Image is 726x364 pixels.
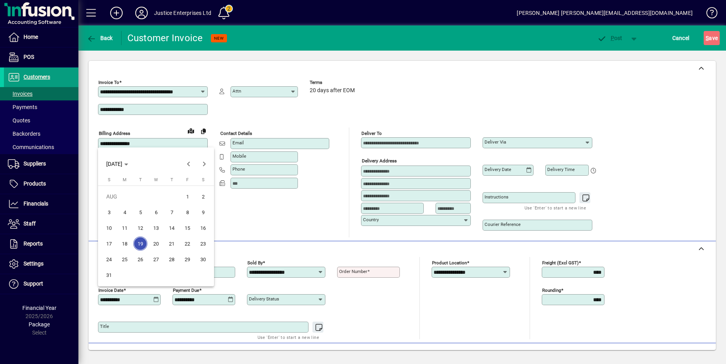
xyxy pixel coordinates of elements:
span: 21 [165,237,179,251]
button: Wed Aug 06 2025 [148,204,164,220]
span: 22 [180,237,194,251]
td: AUG [101,189,180,204]
button: Thu Aug 14 2025 [164,220,180,236]
button: Sun Aug 31 2025 [101,267,117,283]
button: Fri Aug 01 2025 [180,189,195,204]
span: W [154,177,158,182]
span: M [123,177,127,182]
button: Fri Aug 08 2025 [180,204,195,220]
span: F [186,177,189,182]
button: Tue Aug 26 2025 [132,251,148,267]
span: 1 [180,189,194,204]
button: Mon Aug 04 2025 [117,204,132,220]
span: 26 [133,252,147,266]
button: Sat Aug 23 2025 [195,236,211,251]
button: Sun Aug 17 2025 [101,236,117,251]
button: Fri Aug 15 2025 [180,220,195,236]
button: Wed Aug 20 2025 [148,236,164,251]
span: T [139,177,142,182]
span: 23 [196,237,210,251]
button: Thu Aug 28 2025 [164,251,180,267]
span: 13 [149,221,163,235]
span: 5 [133,205,147,219]
span: 27 [149,252,163,266]
button: Wed Aug 13 2025 [148,220,164,236]
button: Fri Aug 22 2025 [180,236,195,251]
span: 24 [102,252,116,266]
span: 31 [102,268,116,282]
button: Mon Aug 18 2025 [117,236,132,251]
span: 10 [102,221,116,235]
span: 15 [180,221,194,235]
span: 17 [102,237,116,251]
button: Next month [196,156,212,172]
button: Mon Aug 25 2025 [117,251,132,267]
span: 4 [118,205,132,219]
span: 11 [118,221,132,235]
button: Tue Aug 05 2025 [132,204,148,220]
span: S [108,177,111,182]
span: 25 [118,252,132,266]
button: Wed Aug 27 2025 [148,251,164,267]
span: 3 [102,205,116,219]
button: Choose month and year [103,157,131,171]
button: Sun Aug 24 2025 [101,251,117,267]
button: Fri Aug 29 2025 [180,251,195,267]
span: S [202,177,205,182]
button: Sat Aug 16 2025 [195,220,211,236]
span: 19 [133,237,147,251]
span: 9 [196,205,210,219]
button: Tue Aug 19 2025 [132,236,148,251]
button: Mon Aug 11 2025 [117,220,132,236]
span: 6 [149,205,163,219]
span: 30 [196,252,210,266]
button: Tue Aug 12 2025 [132,220,148,236]
button: Sun Aug 10 2025 [101,220,117,236]
span: 28 [165,252,179,266]
span: T [171,177,173,182]
button: Sat Aug 30 2025 [195,251,211,267]
span: 8 [180,205,194,219]
span: 2 [196,189,210,204]
button: Sat Aug 09 2025 [195,204,211,220]
button: Sat Aug 02 2025 [195,189,211,204]
button: Thu Aug 21 2025 [164,236,180,251]
span: 20 [149,237,163,251]
span: 29 [180,252,194,266]
button: Thu Aug 07 2025 [164,204,180,220]
button: Previous month [181,156,196,172]
span: 7 [165,205,179,219]
span: 18 [118,237,132,251]
span: 16 [196,221,210,235]
button: Sun Aug 03 2025 [101,204,117,220]
span: 14 [165,221,179,235]
span: [DATE] [106,161,122,167]
span: 12 [133,221,147,235]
